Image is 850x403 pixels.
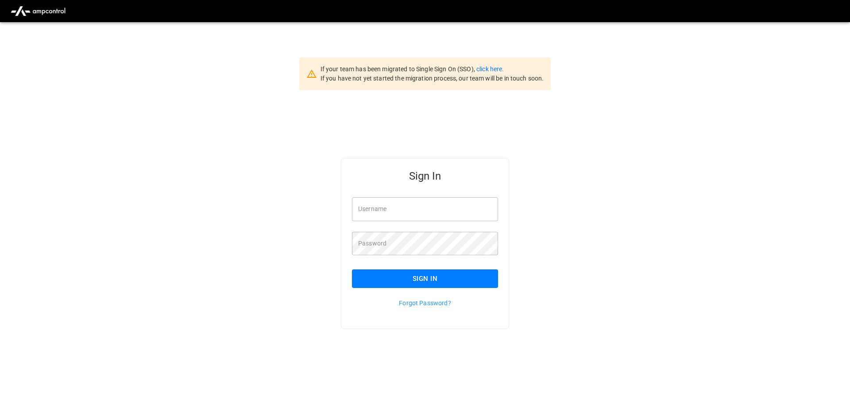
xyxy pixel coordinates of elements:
[321,65,476,73] span: If your team has been migrated to Single Sign On (SSO),
[7,3,69,19] img: ampcontrol.io logo
[352,169,498,183] h5: Sign In
[321,75,544,82] span: If you have not yet started the migration process, our team will be in touch soon.
[476,65,504,73] a: click here.
[352,269,498,288] button: Sign In
[352,299,498,307] p: Forgot Password?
